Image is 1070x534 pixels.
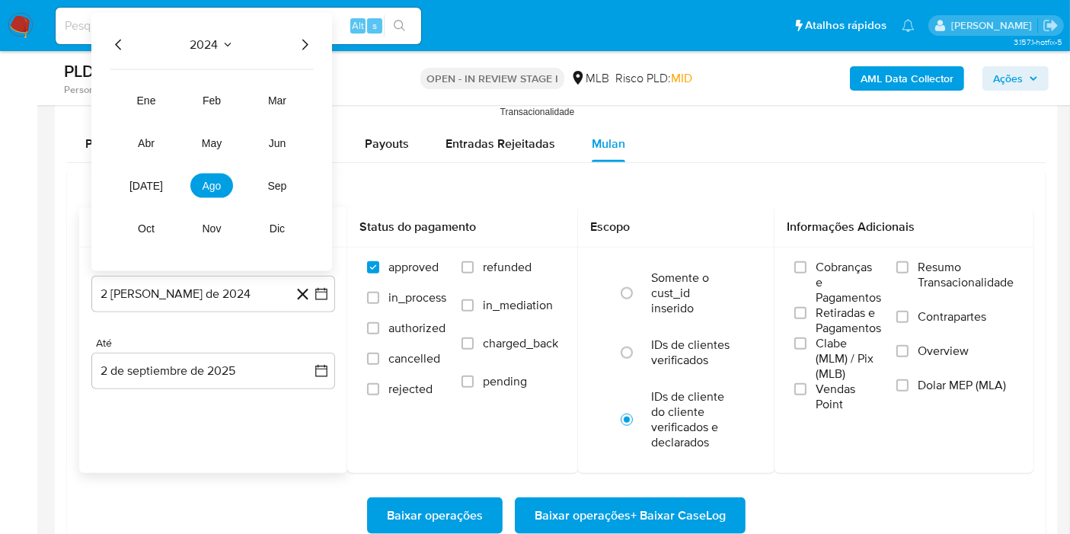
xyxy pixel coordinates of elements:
[352,18,364,33] span: Alt
[372,18,377,33] span: s
[951,18,1037,33] p: lucas.barboza@mercadolivre.com
[1014,36,1062,48] span: 3.157.1-hotfix-5
[384,15,415,37] button: search-icon
[861,66,953,91] b: AML Data Collector
[850,66,964,91] button: AML Data Collector
[420,68,564,89] p: OPEN - IN REVIEW STAGE I
[902,19,915,32] a: Notificações
[64,83,106,97] b: Person ID
[982,66,1049,91] button: Ações
[570,70,609,87] div: MLB
[993,66,1023,91] span: Ações
[1043,18,1059,34] a: Sair
[671,69,692,87] span: MID
[615,70,692,87] span: Risco PLD:
[56,16,421,36] input: Pesquise usuários ou casos...
[64,59,94,83] b: PLD
[805,18,886,34] span: Atalhos rápidos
